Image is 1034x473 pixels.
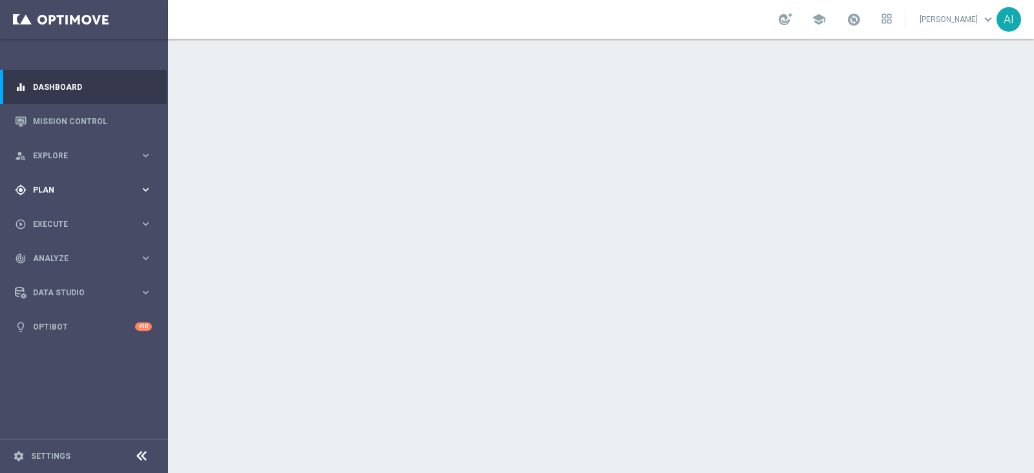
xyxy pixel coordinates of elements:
[33,220,140,228] span: Execute
[15,70,152,104] div: Dashboard
[33,310,135,344] a: Optibot
[13,450,25,462] i: settings
[140,252,152,264] i: keyboard_arrow_right
[33,152,140,160] span: Explore
[15,184,26,196] i: gps_fixed
[15,218,26,230] i: play_circle_outline
[14,185,153,195] button: gps_fixed Plan keyboard_arrow_right
[14,116,153,127] button: Mission Control
[15,150,140,162] div: Explore
[14,82,153,92] button: equalizer Dashboard
[33,104,152,138] a: Mission Control
[15,253,140,264] div: Analyze
[812,12,826,26] span: school
[918,10,997,29] a: [PERSON_NAME]keyboard_arrow_down
[15,218,140,230] div: Execute
[14,219,153,229] button: play_circle_outline Execute keyboard_arrow_right
[15,287,140,299] div: Data Studio
[33,289,140,297] span: Data Studio
[140,184,152,196] i: keyboard_arrow_right
[33,186,140,194] span: Plan
[140,149,152,162] i: keyboard_arrow_right
[14,288,153,298] button: Data Studio keyboard_arrow_right
[15,253,26,264] i: track_changes
[15,321,26,333] i: lightbulb
[31,452,70,460] a: Settings
[14,151,153,161] button: person_search Explore keyboard_arrow_right
[981,12,995,26] span: keyboard_arrow_down
[15,150,26,162] i: person_search
[15,310,152,344] div: Optibot
[135,322,152,331] div: +10
[140,286,152,299] i: keyboard_arrow_right
[140,218,152,230] i: keyboard_arrow_right
[15,104,152,138] div: Mission Control
[33,255,140,262] span: Analyze
[33,70,152,104] a: Dashboard
[14,253,153,264] button: track_changes Analyze keyboard_arrow_right
[15,81,26,93] i: equalizer
[997,7,1021,32] div: AI
[15,184,140,196] div: Plan
[14,322,153,332] button: lightbulb Optibot +10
